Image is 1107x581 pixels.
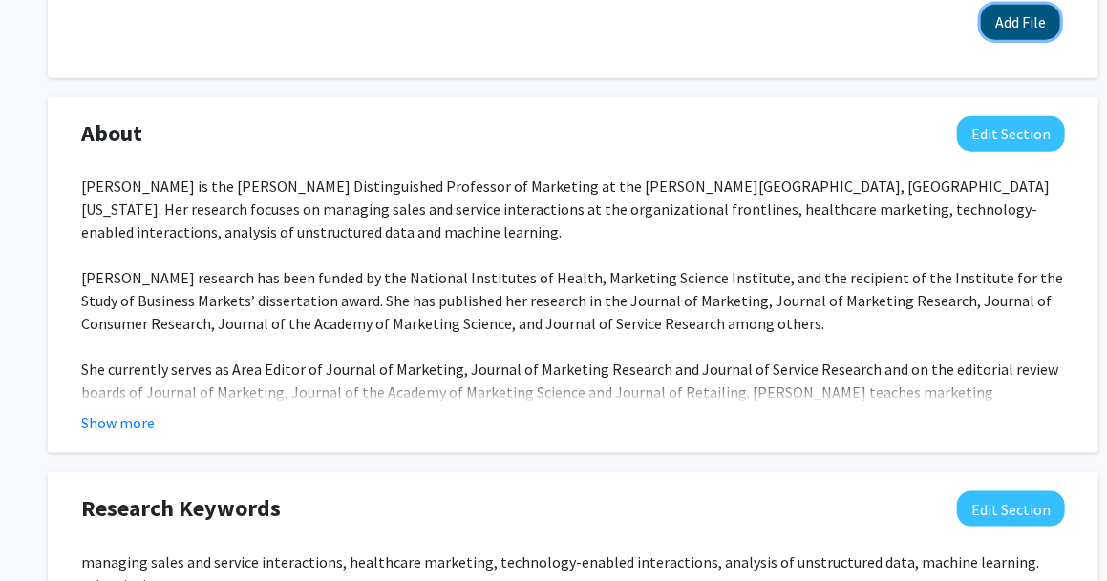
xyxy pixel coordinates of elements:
[957,491,1065,527] button: Edit Research Keywords
[81,175,1065,472] div: [PERSON_NAME] is the [PERSON_NAME] Distinguished Professor of Marketing at the [PERSON_NAME][GEOG...
[957,116,1065,152] button: Edit About
[14,495,81,567] iframe: Chat
[81,491,281,526] span: Research Keywords
[81,116,142,151] span: About
[81,411,155,434] button: Show more
[981,5,1060,40] button: Add File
